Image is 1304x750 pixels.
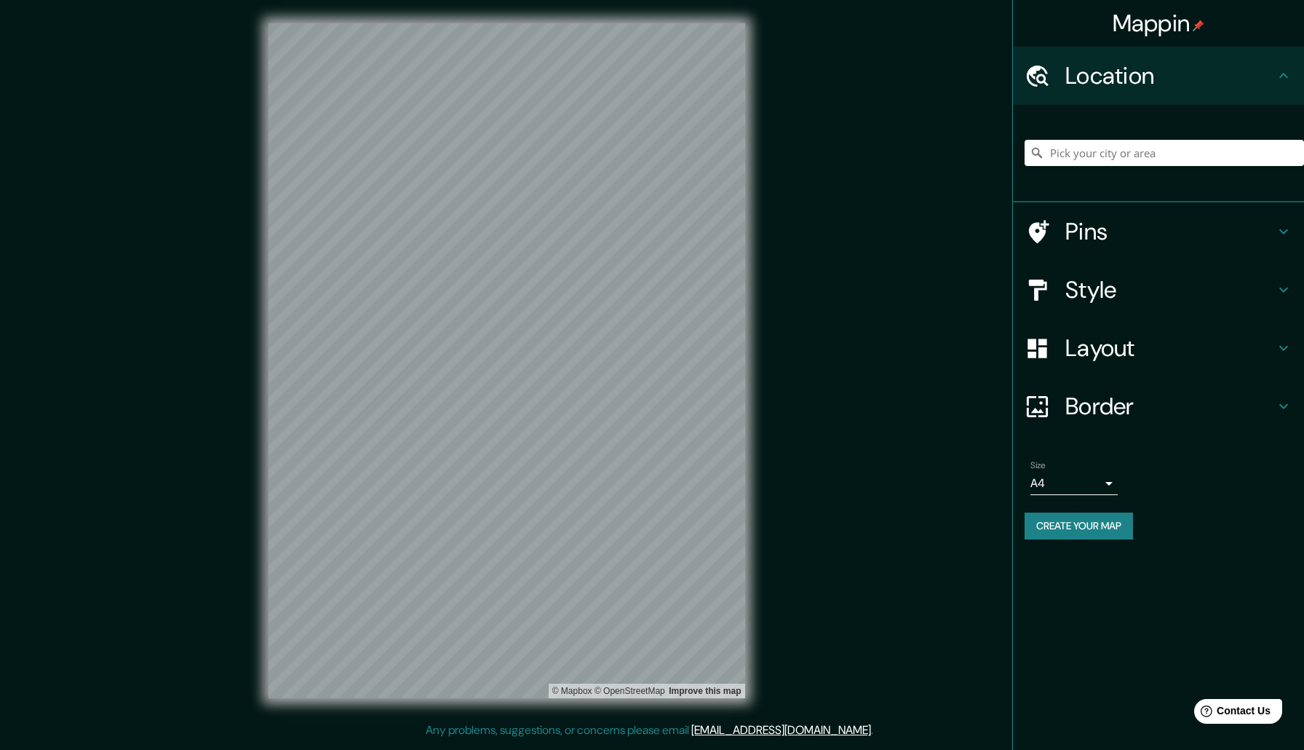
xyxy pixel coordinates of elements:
[1065,275,1275,304] h4: Style
[426,722,873,739] p: Any problems, suggestions, or concerns please email .
[875,722,878,739] div: .
[1013,319,1304,377] div: Layout
[1013,261,1304,319] div: Style
[269,23,745,698] canvas: Map
[1065,61,1275,90] h4: Location
[1025,513,1133,540] button: Create your map
[1065,392,1275,421] h4: Border
[552,686,592,696] a: Mapbox
[1013,47,1304,105] div: Location
[873,722,875,739] div: .
[1030,472,1118,495] div: A4
[1065,333,1275,363] h4: Layout
[1030,459,1046,472] label: Size
[595,686,665,696] a: OpenStreetMap
[1013,202,1304,261] div: Pins
[1193,20,1204,31] img: pin-icon.png
[1174,693,1288,734] iframe: Help widget launcher
[691,722,871,738] a: [EMAIL_ADDRESS][DOMAIN_NAME]
[1065,217,1275,246] h4: Pins
[669,686,741,696] a: Map feedback
[1013,377,1304,435] div: Border
[1113,9,1205,38] h4: Mappin
[1025,140,1304,166] input: Pick your city or area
